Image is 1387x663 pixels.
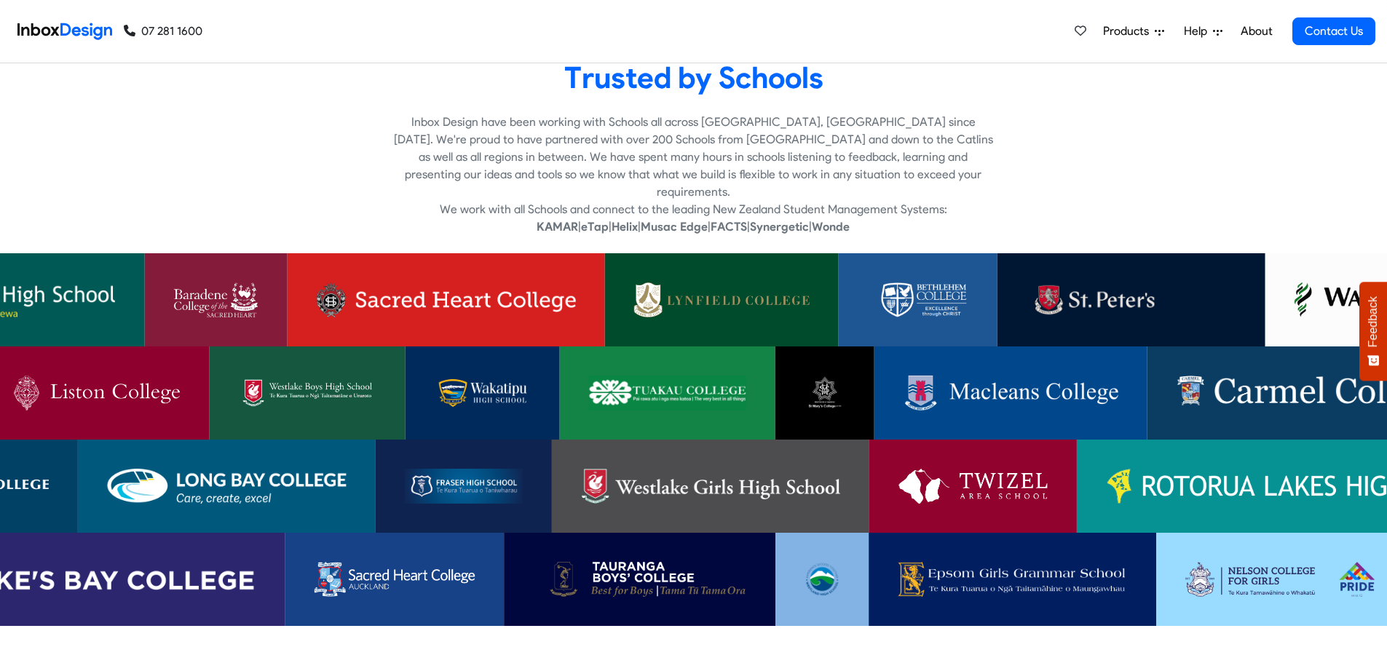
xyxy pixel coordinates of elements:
[238,376,376,410] img: Westlake Boys High School
[1097,17,1170,46] a: Products
[588,376,746,410] img: Tuakau College
[1184,23,1213,40] span: Help
[314,562,475,597] img: Sacred Heart College (Auckland)
[317,282,576,317] img: Sacred Heart College (Lower Hutt)
[107,469,346,504] img: Long Bay College
[1185,562,1375,597] img: Nelson College For Girls
[1178,17,1228,46] a: Help
[904,376,1118,410] img: Macleans College
[1236,17,1276,46] a: About
[394,114,993,201] p: Inbox Design have been working with Schools all across [GEOGRAPHIC_DATA], [GEOGRAPHIC_DATA] since...
[239,59,1149,96] heading: Trusted by Schools
[634,282,810,317] img: Lynfield College
[804,376,845,410] img: St Mary’s College (Wellington)
[1359,282,1387,381] button: Feedback - Show survey
[1292,17,1375,45] a: Contact Us
[1103,23,1155,40] span: Products
[867,282,968,317] img: Bethlehem College
[750,220,809,234] strong: Synergetic
[14,376,181,410] img: Liston College
[581,220,609,234] strong: eTap
[1367,296,1380,347] span: Feedback
[1027,282,1236,317] img: St Peter’s School (Cambridge)
[612,220,638,234] strong: Helix
[394,201,993,218] p: We work with all Schools and connect to the leading New Zealand Student Management Systems:
[641,220,708,234] strong: Musac Edge
[174,282,258,317] img: Baradene College
[805,562,839,597] img: Westland High School
[898,469,1048,504] img: Twizel Area School
[812,220,850,234] strong: Wonde
[124,23,202,40] a: 07 281 1600
[404,469,523,504] img: Fraser High School
[533,562,746,597] img: Tauranga Boys’ College
[581,469,840,504] img: Westlake Girls’ High School
[434,376,530,410] img: Wakatipu High School
[537,220,578,234] strong: KAMAR
[898,562,1127,597] img: Epsom Girls Grammar School
[711,220,747,234] strong: FACTS
[394,218,993,236] p: | | | | | |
